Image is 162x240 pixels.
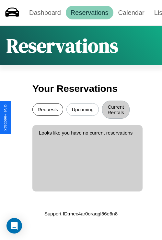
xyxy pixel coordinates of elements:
h3: Your Reservations [32,80,130,97]
p: Support ID: mec4ar0oraqgl56e6n8 [44,209,118,218]
a: Calendar [113,6,149,19]
div: Open Intercom Messenger [6,218,22,234]
div: Give Feedback [3,104,8,131]
a: Reservations [66,6,113,19]
button: Upcoming [66,103,99,116]
a: Dashboard [24,6,66,19]
button: Current Rentals [102,101,130,119]
p: Looks like you have no current reservations [39,128,136,137]
h1: Reservations [6,32,118,59]
button: Requests [32,103,63,116]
